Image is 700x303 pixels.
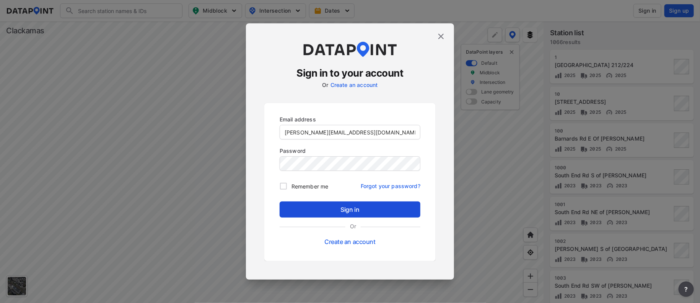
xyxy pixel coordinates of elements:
img: dataPointLogo.9353c09d.svg [302,42,398,57]
span: ? [683,285,689,294]
p: Email address [280,115,420,123]
input: you@example.com [280,125,420,139]
a: Forgot your password? [361,178,420,190]
span: Sign in [286,205,414,214]
a: Create an account [324,238,375,246]
button: more [679,282,694,297]
a: Create an account [330,82,378,88]
img: close.efbf2170.svg [436,32,446,41]
button: Sign in [280,201,420,218]
p: Password [280,147,420,155]
span: Remember me [291,182,328,190]
h3: Sign in to your account [264,66,436,80]
label: Or [345,222,361,230]
label: Or [322,82,328,88]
